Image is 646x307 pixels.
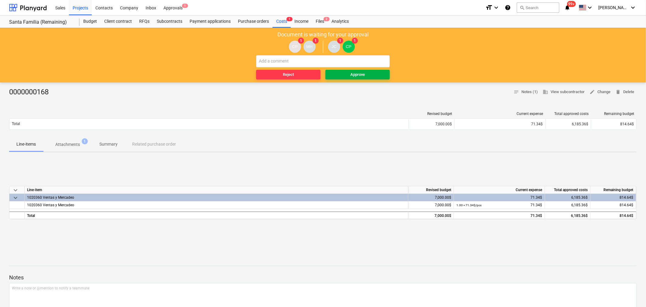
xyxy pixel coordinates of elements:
[567,1,576,7] span: 99+
[620,122,634,126] span: 814.64$
[587,87,613,97] button: Change
[82,138,88,144] span: 1
[324,17,330,21] span: 2
[287,17,293,21] span: 1
[12,187,19,194] span: keyboard_arrow_down
[457,122,543,126] div: 71.34$
[616,278,646,307] iframe: Chat Widget
[27,203,74,207] span: 1020360 Ventas y Mercadeo
[456,201,542,209] div: 71.34$
[12,194,19,201] span: keyboard_arrow_down
[306,44,313,49] span: MH
[99,141,118,147] p: Summary
[304,41,316,53] div: Marian Hernandez
[616,89,634,96] span: Delete
[564,4,570,11] i: notifications
[613,87,637,97] button: Delete
[590,89,611,96] span: Change
[572,203,588,207] span: 6,185.36$
[153,15,186,28] a: Subcontracts
[514,89,538,96] span: Notes (1)
[594,112,634,116] div: Remaining budget
[517,2,559,13] button: Search
[283,71,294,78] div: Reject
[591,211,636,219] div: 814.64$
[511,87,541,97] button: Notes (1)
[136,15,153,28] a: RFQs
[256,70,321,79] button: Reject
[25,186,408,194] div: Line-item
[350,71,365,78] div: Approve
[332,44,336,49] span: JC
[9,19,72,25] div: Santa Familia (Remaining)
[25,211,408,219] div: Total
[352,38,358,44] span: 1
[328,15,352,28] a: Analytics
[457,112,543,116] div: Current expense
[186,15,234,28] a: Payment applications
[485,4,493,11] i: format_size
[80,15,101,28] a: Budget
[616,89,621,95] span: delete
[456,212,542,220] div: 71.34$
[520,5,524,10] span: search
[456,194,542,201] div: 71.34$
[55,141,80,148] p: Attachments
[599,5,629,10] span: [PERSON_NAME]
[545,186,591,194] div: Total approved costs
[541,87,587,97] button: View subcontractor
[543,89,585,96] span: View subcontractor
[9,274,637,281] p: Notes
[289,41,301,53] div: Claudia Perez
[312,15,328,28] div: Files
[630,4,637,11] i: keyboard_arrow_down
[590,89,595,95] span: edit
[234,15,273,28] a: Purchase orders
[409,119,454,129] div: 7,000.00$
[456,204,482,207] small: 1.00 × 71.34$ / pcs
[543,89,548,95] span: business
[545,194,591,201] div: 6,185.36$
[408,211,454,219] div: 7,000.00$
[9,87,53,97] div: 0000000168
[291,15,312,28] a: Income
[545,119,591,129] div: 6,185.36$
[505,4,511,11] i: Knowledge base
[408,186,454,194] div: Revised budget
[337,38,343,44] span: 1
[256,55,390,67] input: Add a comment
[620,203,634,207] span: 814.64$
[408,194,454,201] div: 7,000.00$
[411,112,452,116] div: Revised budget
[346,44,352,49] span: CP
[313,38,319,44] span: 1
[182,4,188,8] span: 1
[545,211,591,219] div: 6,185.36$
[328,41,340,53] div: Javier Cattan
[273,15,291,28] a: Costs1
[12,121,20,127] p: Total
[298,38,304,44] span: 1
[277,31,369,38] p: Document is waiting for your approval
[325,70,390,79] button: Approve
[454,186,545,194] div: Current expense
[101,15,136,28] a: Client contract
[292,44,298,49] span: CP
[312,15,328,28] a: Files2
[273,15,291,28] div: Costs
[591,186,636,194] div: Remaining budget
[514,89,519,95] span: notes
[343,41,355,53] div: Claudia Perez
[408,201,454,209] div: 7,000.00$
[16,141,36,147] p: Line-items
[493,4,500,11] i: keyboard_arrow_down
[548,112,589,116] div: Total approved costs
[586,4,594,11] i: keyboard_arrow_down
